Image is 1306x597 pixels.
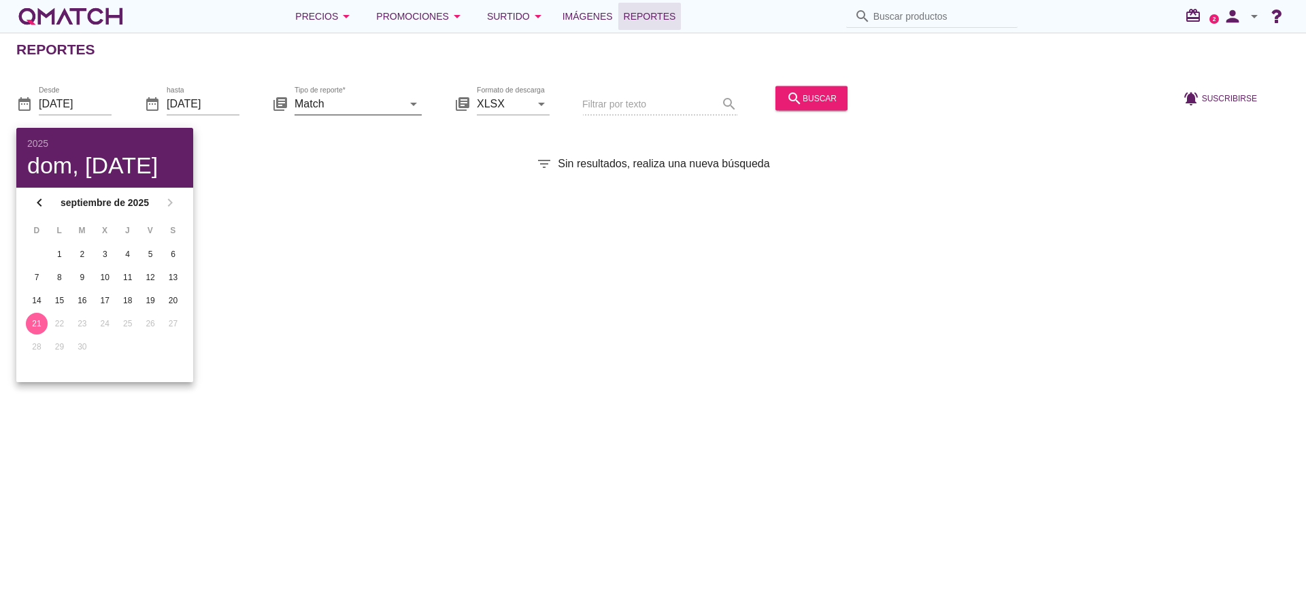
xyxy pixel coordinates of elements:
[376,8,465,24] div: Promociones
[624,8,676,24] span: Reportes
[117,243,139,265] button: 4
[71,243,93,265] button: 2
[163,243,184,265] button: 6
[94,294,116,307] div: 17
[139,248,161,260] div: 5
[163,290,184,311] button: 20
[163,267,184,288] button: 13
[117,294,139,307] div: 18
[139,271,161,284] div: 12
[163,248,184,260] div: 6
[27,139,182,148] div: 2025
[26,294,48,307] div: 14
[71,271,93,284] div: 9
[405,95,422,112] i: arrow_drop_down
[117,271,139,284] div: 11
[71,294,93,307] div: 16
[139,243,161,265] button: 5
[16,95,33,112] i: date_range
[144,95,161,112] i: date_range
[295,92,403,114] input: Tipo de reporte*
[775,86,848,110] button: buscar
[1219,7,1246,26] i: person
[26,267,48,288] button: 7
[16,39,95,61] h2: Reportes
[1246,8,1262,24] i: arrow_drop_down
[94,271,116,284] div: 10
[1183,90,1202,106] i: notifications_active
[71,248,93,260] div: 2
[71,219,93,242] th: M
[1185,7,1207,24] i: redeem
[449,8,465,24] i: arrow_drop_down
[39,92,112,114] input: Desde
[786,90,837,106] div: buscar
[48,243,70,265] button: 1
[563,8,613,24] span: Imágenes
[786,90,803,106] i: search
[167,92,239,114] input: hasta
[530,8,546,24] i: arrow_drop_down
[48,294,70,307] div: 15
[163,219,184,242] th: S
[1209,14,1219,24] a: 2
[26,313,48,335] button: 21
[533,95,550,112] i: arrow_drop_down
[873,5,1009,27] input: Buscar productos
[139,290,161,311] button: 19
[295,8,354,24] div: Precios
[94,290,116,311] button: 17
[365,3,476,30] button: Promociones
[48,267,70,288] button: 8
[94,219,115,242] th: X
[558,156,769,172] span: Sin resultados, realiza una nueva búsqueda
[618,3,682,30] a: Reportes
[139,267,161,288] button: 12
[26,318,48,330] div: 21
[52,196,158,210] strong: septiembre de 2025
[48,290,70,311] button: 15
[94,243,116,265] button: 3
[1172,86,1268,110] button: Suscribirse
[557,3,618,30] a: Imágenes
[487,8,546,24] div: Surtido
[477,92,531,114] input: Formato de descarga
[94,267,116,288] button: 10
[94,248,116,260] div: 3
[338,8,354,24] i: arrow_drop_down
[71,290,93,311] button: 16
[272,95,288,112] i: library_books
[26,290,48,311] button: 14
[16,3,125,30] a: white-qmatch-logo
[454,95,471,112] i: library_books
[26,219,47,242] th: D
[476,3,557,30] button: Surtido
[536,156,552,172] i: filter_list
[163,294,184,307] div: 20
[117,248,139,260] div: 4
[31,194,48,211] i: chevron_left
[139,294,161,307] div: 19
[163,271,184,284] div: 13
[117,267,139,288] button: 11
[139,219,161,242] th: V
[48,271,70,284] div: 8
[1202,92,1257,104] span: Suscribirse
[117,290,139,311] button: 18
[117,219,138,242] th: J
[854,8,871,24] i: search
[27,154,182,177] div: dom, [DATE]
[48,219,69,242] th: L
[26,271,48,284] div: 7
[1213,16,1216,22] text: 2
[48,248,70,260] div: 1
[284,3,365,30] button: Precios
[71,267,93,288] button: 9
